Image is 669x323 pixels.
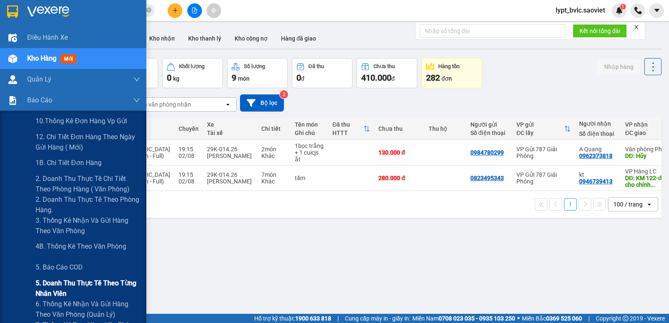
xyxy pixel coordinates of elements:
[309,64,324,69] div: Đã thu
[580,26,620,36] span: Kết nối tổng đài
[579,146,617,153] div: A Quang
[36,241,126,252] span: 4B. Thống kê theo văn phòng
[373,64,395,69] div: Chưa thu
[579,171,617,178] div: kt
[207,153,253,159] div: [PERSON_NAME]
[61,54,76,64] span: mới
[292,58,352,88] button: Đã thu0đ
[207,178,253,185] div: [PERSON_NAME]
[620,4,626,10] sup: 1
[162,58,223,88] button: Khối lượng0kg
[516,130,564,136] div: ĐC lấy
[633,24,639,30] span: close
[646,201,653,208] svg: open
[207,130,253,136] div: Tài xế
[172,8,178,13] span: plus
[7,5,18,18] img: logo-vxr
[133,97,140,104] span: down
[470,149,504,156] div: 0984780299
[27,54,56,62] span: Kho hàng
[516,121,564,128] div: VP gửi
[579,130,617,137] div: Số điện thoại
[442,75,452,82] span: đơn
[261,178,286,185] div: Khác
[179,125,199,132] div: Chuyến
[261,171,286,178] div: 7 món
[296,73,301,83] span: 0
[378,149,420,156] div: 130.000 đ
[225,101,231,108] svg: open
[295,315,331,322] strong: 1900 633 818
[240,94,284,112] button: Bộ lọc
[261,146,286,153] div: 2 món
[36,262,83,272] span: 5. Báo cáo COD
[27,74,51,84] span: Quản Lý
[133,76,140,83] span: down
[579,153,613,159] div: 0962373818
[27,32,68,43] span: Điều hành xe
[429,125,462,132] div: Thu hộ
[8,33,17,42] img: warehouse-icon
[133,100,191,109] div: Chọn văn phòng nhận
[421,58,482,88] button: Hàng tồn282đơn
[36,299,140,320] span: 6. Thống kê nhận và gửi hàng theo văn phòng (quản lý)
[179,153,199,159] div: 02/08
[179,171,199,178] div: 19:15
[228,28,274,48] button: Kho công nợ
[36,158,102,168] span: 1B. Chi tiết đơn hàng
[261,125,286,132] div: Chi tiết
[36,215,140,236] span: 3. Thống kê nhận và gửi hàng theo văn phòng
[179,146,199,153] div: 19:15
[613,200,643,209] div: 100 / trang
[470,130,508,136] div: Số điện thoại
[337,314,339,323] span: |
[192,8,197,13] span: file-add
[168,3,182,18] button: plus
[588,314,590,323] span: |
[412,314,515,323] span: Miền Nam
[516,146,571,159] div: VP Gửi 787 Giải Phóng
[512,118,575,140] th: Toggle SortBy
[357,58,417,88] button: Chưa thu410.000đ
[179,178,199,185] div: 02/08
[332,130,363,136] div: HTTT
[207,3,221,18] button: aim
[579,120,617,127] div: Người nhận
[232,73,236,83] span: 9
[573,24,627,38] button: Kết nối tổng đài
[179,64,204,69] div: Khối lượng
[522,314,582,323] span: Miền Bắc
[36,173,140,194] span: 2. Doanh thu thực tế chi tiết theo phòng hàng ( văn phòng)
[420,24,566,38] input: Nhập số tổng đài
[207,121,253,128] div: Xe
[516,171,571,185] div: VP Gửi 787 Giải Phóng
[261,153,286,159] div: Khác
[649,3,664,18] button: caret-down
[378,175,420,181] div: 280.000 đ
[564,198,577,211] button: 1
[470,121,508,128] div: Người gửi
[391,75,395,82] span: đ
[280,90,288,99] sup: 2
[143,28,181,48] button: Kho nhận
[36,116,127,126] span: 10.Thống kê đơn hàng vp gửi
[579,178,613,185] div: 0946739413
[378,125,420,132] div: Chưa thu
[615,7,623,14] img: icon-new-feature
[426,73,440,83] span: 282
[173,75,179,82] span: kg
[634,7,642,14] img: phone-icon
[295,175,324,181] div: tấm
[328,118,374,140] th: Toggle SortBy
[345,314,410,323] span: Cung cấp máy in - giấy in:
[651,181,656,188] span: ...
[238,75,250,82] span: món
[146,7,151,15] span: close-circle
[27,95,52,105] span: Báo cáo
[621,4,624,10] span: 1
[653,7,661,14] span: caret-down
[517,317,520,320] span: ⚪️
[301,75,304,82] span: đ
[549,5,612,15] span: lypt_bvlc.saoviet
[274,28,323,48] button: Hàng đã giao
